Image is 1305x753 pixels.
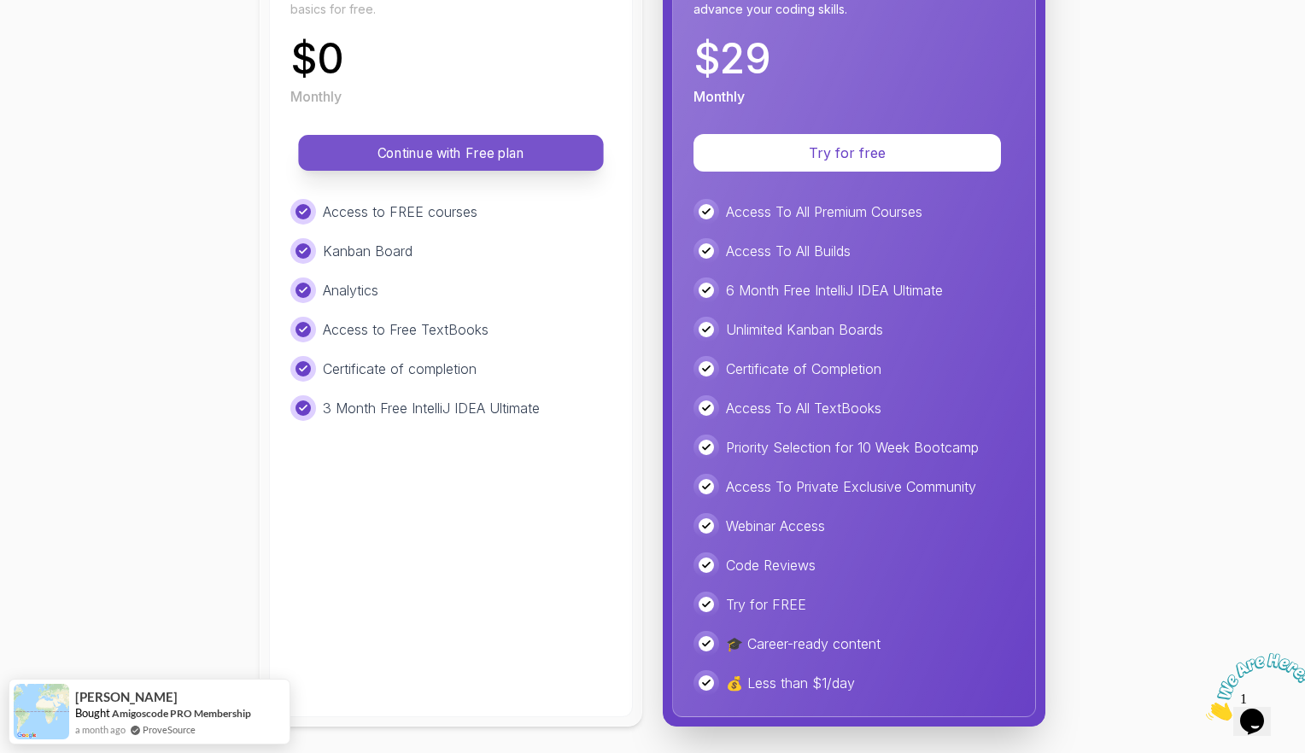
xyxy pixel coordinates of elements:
p: Continue with Free plan [318,143,584,163]
p: Kanban Board [323,241,413,261]
p: Access to Free TextBooks [323,319,489,340]
p: $ 29 [693,38,771,79]
a: Amigoscode PRO Membership [112,707,251,720]
a: ProveSource [143,722,196,737]
p: 6 Month Free IntelliJ IDEA Ultimate [726,280,943,301]
p: Webinar Access [726,516,825,536]
p: Code Reviews [726,555,816,575]
iframe: chat widget [1199,646,1305,727]
p: Access To All Premium Courses [726,201,922,222]
p: Analytics [323,280,378,301]
p: Try for FREE [726,594,806,615]
p: 3 Month Free IntelliJ IDEA Ultimate [323,398,540,418]
span: 1 [7,7,14,21]
p: Monthly [693,86,745,107]
p: Access To Private Exclusive Community [726,476,976,497]
p: $ 0 [290,38,344,79]
p: Certificate of Completion [726,359,881,379]
button: Try for free [693,134,1001,172]
span: Bought [75,706,110,720]
p: Unlimited Kanban Boards [726,319,883,340]
button: Continue with Free plan [298,135,603,171]
span: a month ago [75,722,126,737]
p: Access To All Builds [726,241,851,261]
p: Monthly [290,86,342,107]
span: [PERSON_NAME] [75,690,178,704]
p: Access to FREE courses [323,201,477,222]
img: provesource social proof notification image [14,684,69,739]
p: Certificate of completion [323,359,477,379]
p: 💰 Less than $1/day [726,673,855,693]
p: Access To All TextBooks [726,398,881,418]
p: Try for free [714,143,980,163]
img: Chat attention grabber [7,7,113,74]
p: 🎓 Career-ready content [726,633,881,654]
p: Priority Selection for 10 Week Bootcamp [726,437,979,458]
